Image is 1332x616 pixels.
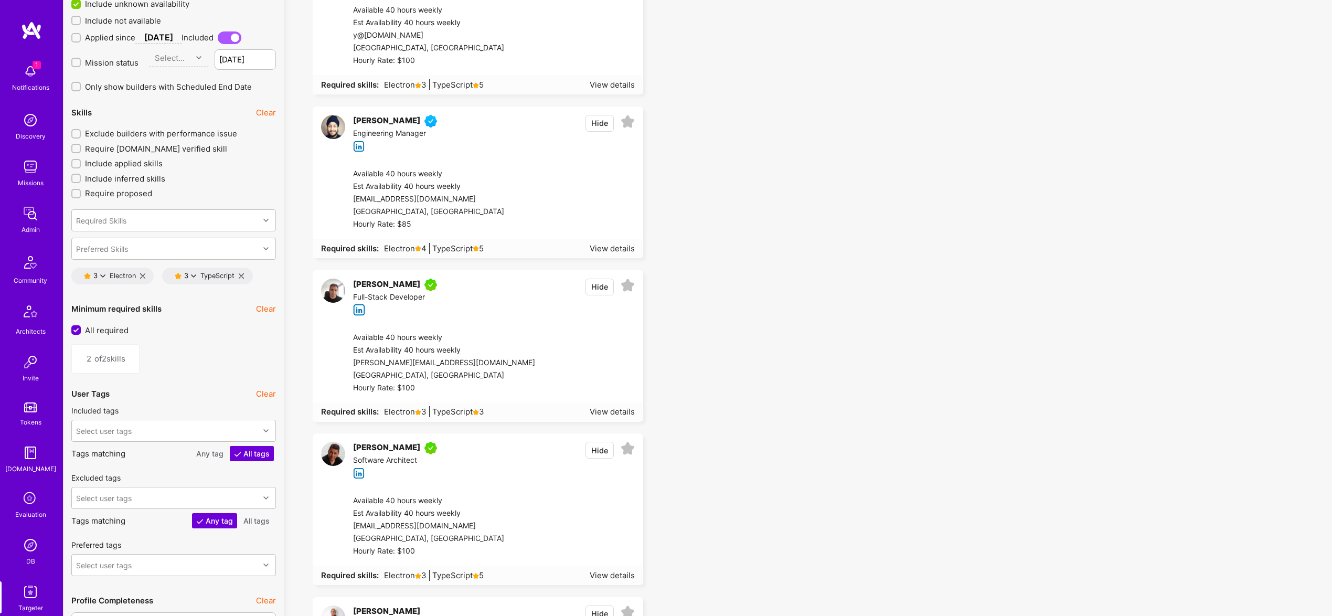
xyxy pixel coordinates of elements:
i: icon Chevron [263,562,269,568]
div: View details [590,243,635,254]
div: Full-Stack Developer [353,291,441,304]
span: TypeScript 5 [429,243,484,254]
span: Require [DOMAIN_NAME] verified skill [85,143,227,154]
strong: Required skills: [321,80,379,90]
button: 3 [84,272,105,280]
span: Exclude builders with performance issue [85,128,237,139]
div: Software Architect [353,454,441,467]
label: Preferred tags [71,540,121,550]
img: bell [20,61,41,82]
span: Electron 3 [381,406,427,417]
span: Electron 3 [381,79,427,90]
div: Hourly Rate: $100 [353,545,504,558]
strong: Required skills: [321,570,379,580]
span: Require proposed [85,188,152,199]
a: User Avatar [321,115,345,152]
button: All tags [230,446,274,461]
div: DB [26,556,35,567]
span: Applied since [85,32,135,43]
img: discovery [20,110,41,131]
label: Included tags [71,406,119,416]
input: Latest start date... [215,49,276,70]
i: icon linkedIn [353,141,365,153]
p: Tags matching [71,513,276,528]
i: icon Close [239,273,244,279]
span: 1 [33,61,41,69]
div: Available 40 hours weekly [353,495,504,507]
div: Required Skills [76,215,126,226]
i: icon Star [415,573,421,579]
strong: Required skills: [321,243,379,253]
div: [PERSON_NAME] [353,442,420,454]
span: Only show builders with Scheduled End Date [85,81,252,92]
button: 3 [175,272,196,280]
i: icon Close [140,273,145,279]
div: [EMAIL_ADDRESS][DOMAIN_NAME] [353,520,504,533]
p: Tags matching [71,446,276,461]
div: [EMAIL_ADDRESS][DOMAIN_NAME] [353,193,504,206]
div: [GEOGRAPHIC_DATA], [GEOGRAPHIC_DATA] [353,533,504,545]
i: icon linkedIn [353,304,365,316]
i: icon CheckWhite [196,518,204,525]
span: TypeScript 3 [429,406,484,417]
div: Select user tags [76,492,132,503]
div: [GEOGRAPHIC_DATA], [GEOGRAPHIC_DATA] [353,42,504,55]
button: Clear [256,595,276,606]
div: Minimum required skills [71,303,162,314]
div: Select user tags [76,559,132,570]
i: icon Star [415,246,421,252]
div: Missions [18,177,44,188]
img: Invite [20,352,41,373]
div: Hourly Rate: $100 [353,382,535,395]
img: Community [18,250,43,275]
button: Clear [256,107,276,118]
img: Skill Targeter [20,581,41,602]
div: [PERSON_NAME] [353,115,420,128]
div: Hourly Rate: $100 [353,55,504,67]
button: Hide [585,442,614,459]
div: [PERSON_NAME][EMAIL_ADDRESS][DOMAIN_NAME] [353,357,535,369]
img: User Avatar [321,279,345,303]
img: guide book [20,442,41,463]
i: icon Chevron [263,218,269,223]
div: Evaluation [15,509,46,520]
div: Est Availability 40 hours weekly [353,344,535,357]
i: icon Star [415,409,421,416]
div: TypeScript [171,272,235,280]
div: y@[DOMAIN_NAME] [353,29,504,42]
i: icon Star [84,273,91,280]
div: Notifications [12,82,49,93]
div: Hourly Rate: $85 [353,218,504,231]
span: of 2 skills [94,353,131,364]
span: Include not available [85,15,161,26]
div: [DOMAIN_NAME] [5,463,56,474]
label: Excluded tags [71,473,121,483]
button: Clear [256,303,276,314]
span: TypeScript 5 [429,79,484,90]
div: Available 40 hours weekly [353,4,504,17]
div: Est Availability 40 hours weekly [353,17,504,29]
div: Available 40 hours weekly [353,168,504,180]
div: Discovery [16,131,46,142]
div: 3 [93,272,100,280]
img: A.Teamer in Residence [424,442,437,454]
div: [GEOGRAPHIC_DATA], [GEOGRAPHIC_DATA] [353,369,535,382]
div: Targeter [18,602,43,613]
img: A.Teamer in Residence [424,279,437,291]
span: Included [182,32,214,43]
img: teamwork [20,156,41,177]
img: Architects [18,301,43,326]
i: icon linkedIn [353,468,365,480]
div: Preferred Skills [76,243,128,254]
div: User Tags [71,388,110,399]
div: Select... [155,52,185,63]
i: icon Star [473,573,479,579]
div: Select user tags [76,425,132,436]
span: Electron 3 [381,570,427,581]
div: Profile Completeness [71,595,153,606]
div: View details [590,570,635,581]
div: Skills [71,107,92,118]
div: Est Availability 40 hours weekly [353,507,504,520]
div: Est Availability 40 hours weekly [353,180,504,193]
img: Admin Search [20,535,41,556]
